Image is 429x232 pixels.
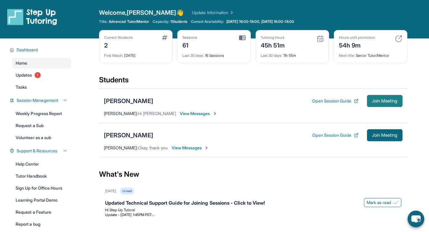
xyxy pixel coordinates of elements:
[226,19,294,24] span: [DATE] 16:00-18:00, [DATE] 16:00-18:00
[105,189,116,194] div: [DATE]
[138,111,176,116] span: Hi [PERSON_NAME]
[12,70,71,81] a: Updates1
[192,10,234,16] a: Update Information
[162,35,167,40] img: card
[12,120,71,131] a: Request a Sub
[105,199,401,208] div: Updated Technical Support Guide for Joining Sessions - Click to View!
[153,19,169,24] span: Capacity:
[312,132,358,138] button: Open Session Guide
[120,188,134,194] div: Unread
[182,40,197,50] div: 61
[372,99,398,103] span: Join Meeting
[339,50,402,58] div: Senior Tutor/Mentor
[12,108,71,119] a: Weekly Progress Report
[12,207,71,218] a: Request a Feature
[14,97,67,103] button: Session Management
[228,10,234,16] img: Chevron Right
[317,35,324,42] img: card
[104,97,153,105] div: [PERSON_NAME]
[99,161,407,188] div: What's New
[225,19,295,24] a: [DATE] 16:00-18:00, [DATE] 16:00-18:00
[17,148,57,154] span: Support & Resources
[172,145,209,151] span: View Messages
[12,82,71,93] a: Tasks
[12,183,71,194] a: Sign Up for Office Hours
[104,35,133,40] div: Current Students
[180,111,217,117] span: View Messages
[239,35,246,41] img: card
[14,148,67,154] button: Support & Resources
[204,145,209,150] img: Chevron-Right
[12,219,71,230] a: Report a bug
[105,208,135,212] span: Hi Step Up Tutors!
[312,98,358,104] button: Open Session Guide
[367,200,391,206] span: Mark as read
[99,19,107,24] span: Title:
[364,198,401,207] button: Mark as read
[261,40,285,50] div: 45h 51m
[191,19,224,24] span: Current Availability:
[16,60,27,66] span: Home
[16,84,27,90] span: Tasks
[182,50,246,58] div: 16 Sessions
[261,50,324,58] div: 11h 55m
[12,159,71,169] a: Help Center
[104,53,123,58] span: First Match :
[408,211,424,227] button: chat-button
[104,50,167,58] div: [DATE]
[261,35,285,40] div: Tutoring hours
[339,40,375,50] div: 54h 9m
[12,195,71,206] a: Learning Portal Demo
[7,8,57,25] img: logo
[367,95,403,107] button: Join Meeting
[372,133,398,137] span: Join Meeting
[213,111,217,116] img: Chevron-Right
[339,35,375,40] div: Hours until promotion
[12,58,71,69] a: Home
[109,19,149,24] span: Advanced Tutor/Mentor
[35,72,41,78] span: 1
[395,35,402,42] img: card
[12,171,71,182] a: Tutor Handbook
[182,53,204,58] span: Last 30 days :
[394,200,399,205] img: Mark as read
[17,47,38,53] span: Dashboard
[367,129,403,141] button: Join Meeting
[104,131,153,139] div: [PERSON_NAME]
[104,111,138,116] span: [PERSON_NAME] :
[16,72,32,78] span: Updates
[105,212,155,217] span: Update - [DATE] 1:45PM PST:
[104,40,133,50] div: 2
[261,53,282,58] span: Last 30 days :
[12,132,71,143] a: Volunteer as a sub
[14,47,67,53] button: Dashboard
[104,145,138,150] span: [PERSON_NAME] :
[17,97,58,103] span: Session Management
[182,35,197,40] div: Sessions
[339,53,355,58] span: Next title :
[138,145,168,150] span: Okay, thank you
[99,8,184,17] span: Welcome, [PERSON_NAME] 👋
[99,75,407,88] div: Students
[170,19,187,24] span: 1 Students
